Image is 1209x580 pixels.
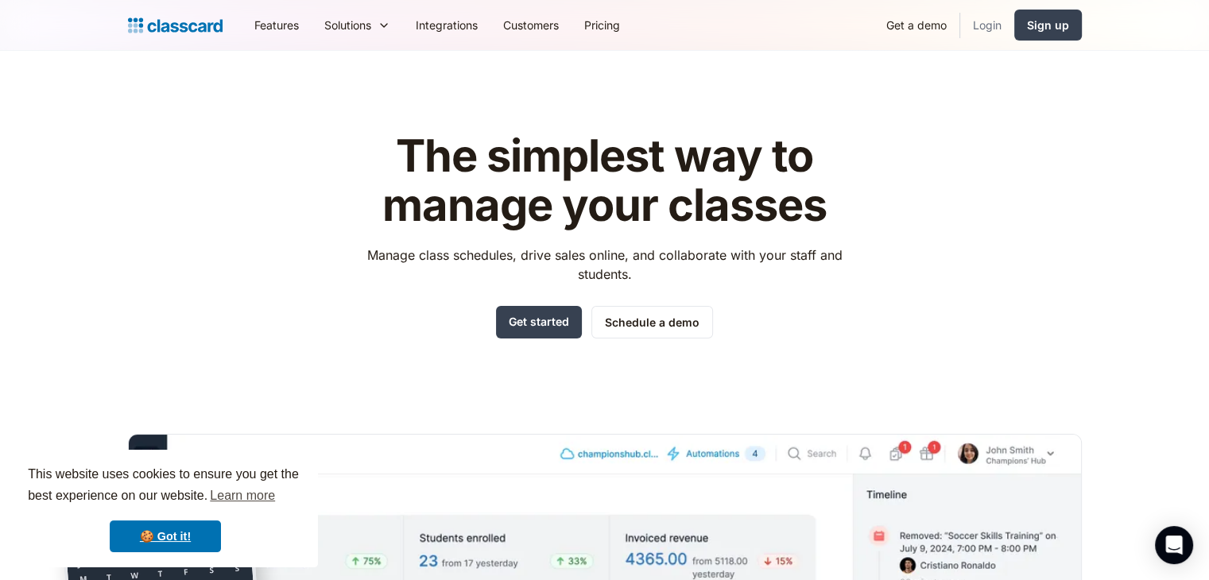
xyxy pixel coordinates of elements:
[496,306,582,338] a: Get started
[110,520,221,552] a: dismiss cookie message
[28,465,303,508] span: This website uses cookies to ensure you get the best experience on our website.
[490,7,572,43] a: Customers
[1155,526,1193,564] div: Open Intercom Messenger
[591,306,713,338] a: Schedule a demo
[324,17,371,33] div: Solutions
[1014,10,1082,41] a: Sign up
[207,484,277,508] a: learn more about cookies
[352,246,857,284] p: Manage class schedules, drive sales online, and collaborate with your staff and students.
[242,7,312,43] a: Features
[572,7,633,43] a: Pricing
[960,7,1014,43] a: Login
[13,450,318,567] div: cookieconsent
[403,7,490,43] a: Integrations
[312,7,403,43] div: Solutions
[874,7,959,43] a: Get a demo
[128,14,223,37] a: home
[352,132,857,230] h1: The simplest way to manage your classes
[1027,17,1069,33] div: Sign up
